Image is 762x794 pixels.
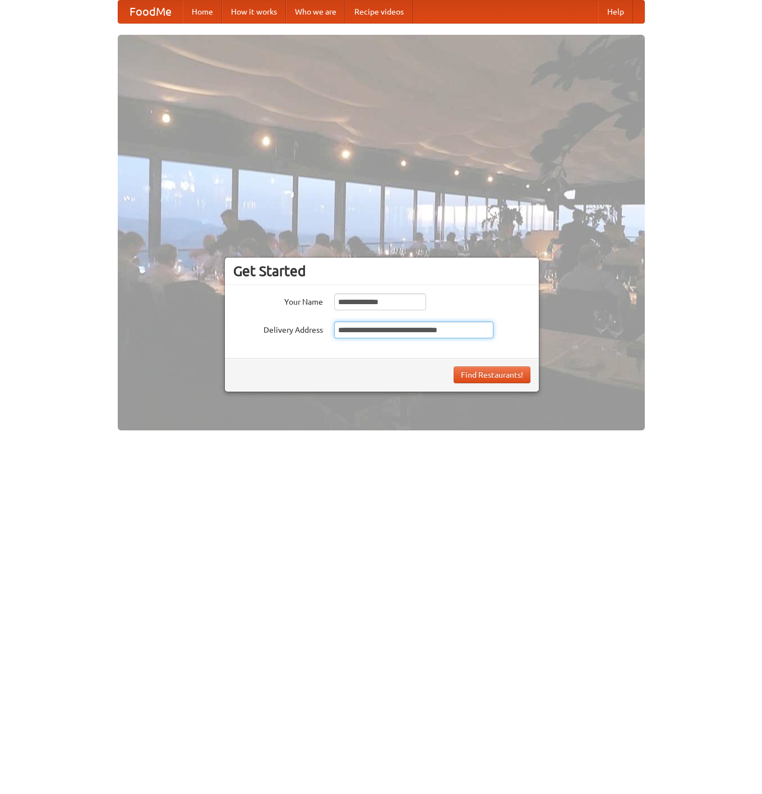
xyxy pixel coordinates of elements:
h3: Get Started [233,263,530,279]
a: Recipe videos [345,1,413,23]
a: Who we are [286,1,345,23]
button: Find Restaurants! [454,366,530,383]
label: Delivery Address [233,322,323,336]
a: FoodMe [118,1,183,23]
a: Home [183,1,222,23]
a: How it works [222,1,286,23]
a: Help [598,1,633,23]
label: Your Name [233,293,323,307]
